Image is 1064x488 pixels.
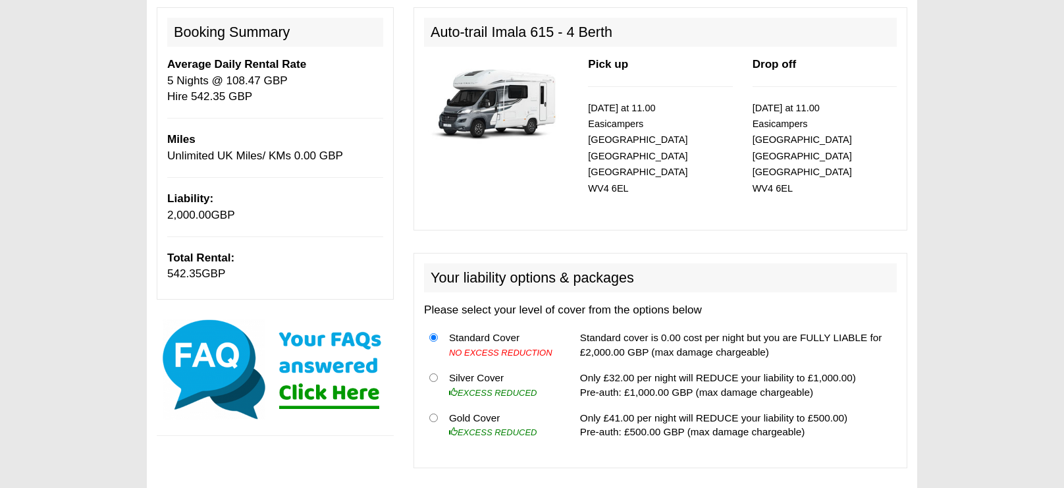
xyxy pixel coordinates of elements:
[167,250,383,283] p: GBP
[753,58,796,70] b: Drop off
[575,325,897,366] td: Standard cover is 0.00 cost per night but you are FULLY LIABLE for £2,000.00 GBP (max damage char...
[167,267,201,280] span: 542.35
[424,18,897,47] h2: Auto-trail Imala 615 - 4 Berth
[575,405,897,445] td: Only £41.00 per night will REDUCE your liability to £500.00) Pre-auth: £500.00 GBP (max damage ch...
[157,317,394,422] img: Click here for our most common FAQs
[753,103,852,194] small: [DATE] at 11.00 Easicampers [GEOGRAPHIC_DATA] [GEOGRAPHIC_DATA] [GEOGRAPHIC_DATA] WV4 6EL
[167,58,306,70] b: Average Daily Rental Rate
[588,58,628,70] b: Pick up
[575,365,897,405] td: Only £32.00 per night will REDUCE your liability to £1,000.00) Pre-auth: £1,000.00 GBP (max damag...
[167,191,383,223] p: GBP
[444,365,561,405] td: Silver Cover
[449,348,552,358] i: NO EXCESS REDUCTION
[424,302,897,318] p: Please select your level of cover from the options below
[444,405,561,445] td: Gold Cover
[588,103,687,194] small: [DATE] at 11.00 Easicampers [GEOGRAPHIC_DATA] [GEOGRAPHIC_DATA] [GEOGRAPHIC_DATA] WV4 6EL
[167,209,211,221] span: 2,000.00
[167,192,213,205] b: Liability:
[424,57,568,149] img: 344.jpg
[167,132,383,164] p: Unlimited UK Miles/ KMs 0.00 GBP
[167,252,234,264] b: Total Rental:
[167,133,196,146] b: Miles
[167,57,383,105] p: 5 Nights @ 108.47 GBP Hire 542.35 GBP
[424,263,897,292] h2: Your liability options & packages
[167,18,383,47] h2: Booking Summary
[444,325,561,366] td: Standard Cover
[449,388,537,398] i: EXCESS REDUCED
[449,427,537,437] i: EXCESS REDUCED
